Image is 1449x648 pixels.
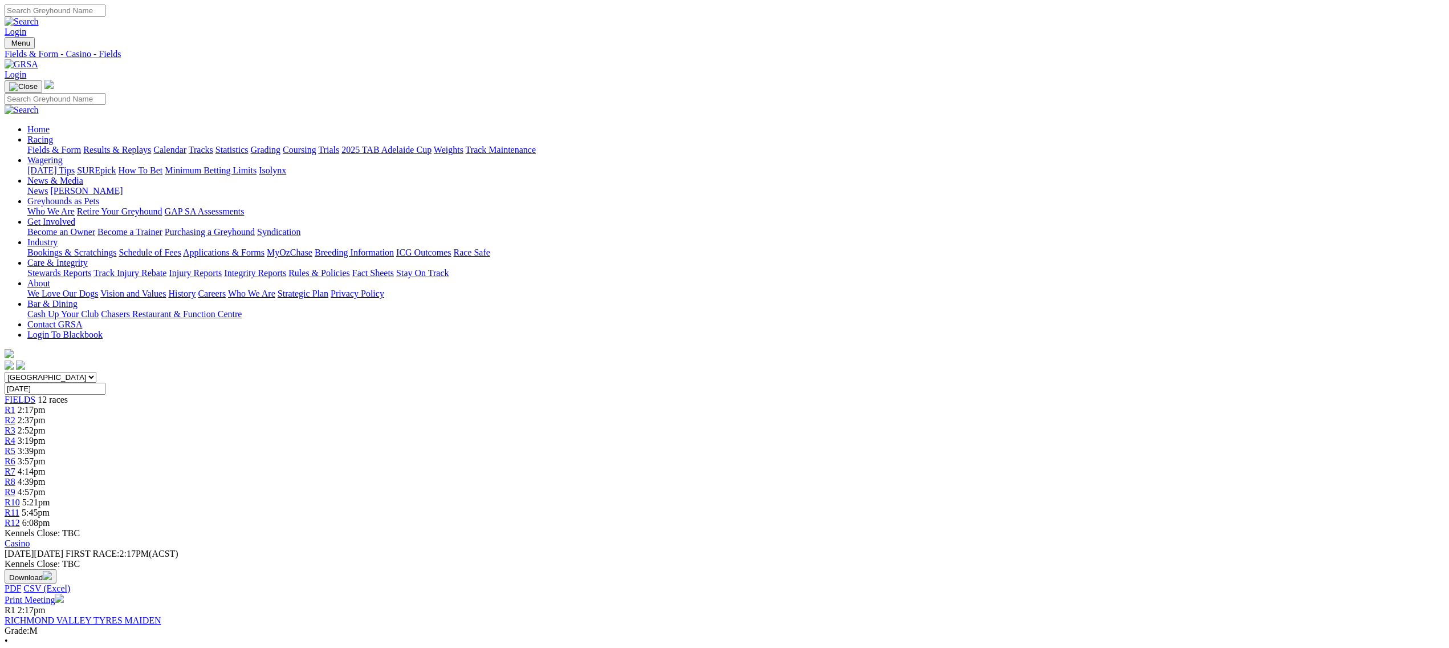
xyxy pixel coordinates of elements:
span: Kennels Close: TBC [5,528,80,538]
div: News & Media [27,186,1444,196]
a: Tracks [189,145,213,155]
img: printer.svg [55,594,64,603]
a: News & Media [27,176,83,185]
a: [PERSON_NAME] [50,186,123,196]
a: Print Meeting [5,595,64,605]
span: R11 [5,508,19,517]
a: Grading [251,145,280,155]
a: Login To Blackbook [27,330,103,339]
span: • [5,636,8,646]
span: Menu [11,39,30,47]
span: 12 races [38,395,68,404]
img: logo-grsa-white.png [5,349,14,358]
a: Syndication [257,227,300,237]
button: Toggle navigation [5,80,42,93]
a: MyOzChase [267,248,312,257]
a: Weights [434,145,463,155]
span: Grade: [5,626,30,635]
div: About [27,289,1444,299]
a: Calendar [153,145,186,155]
a: Chasers Restaurant & Function Centre [101,309,242,319]
input: Select date [5,383,105,395]
a: Become an Owner [27,227,95,237]
a: How To Bet [119,165,163,175]
div: Industry [27,248,1444,258]
a: Industry [27,237,58,247]
a: Rules & Policies [288,268,350,278]
a: R9 [5,487,15,497]
a: R6 [5,456,15,466]
a: Care & Integrity [27,258,88,268]
a: RICHMOND VALLEY TYRES MAIDEN [5,615,161,625]
span: FIRST RACE: [66,549,119,558]
a: Schedule of Fees [119,248,181,257]
button: Download [5,569,56,584]
a: Login [5,70,26,79]
a: Bookings & Scratchings [27,248,116,257]
a: Racing [27,135,53,144]
a: Minimum Betting Limits [165,165,257,175]
span: [DATE] [5,549,63,558]
a: Coursing [283,145,316,155]
span: 6:08pm [22,518,50,528]
span: 3:19pm [18,436,46,445]
a: Fields & Form [27,145,81,155]
div: M [5,626,1444,636]
span: 5:45pm [22,508,50,517]
a: Login [5,27,26,37]
a: R2 [5,415,15,425]
a: Bar & Dining [27,299,78,309]
div: Care & Integrity [27,268,1444,278]
a: Track Injury Rebate [93,268,166,278]
div: Kennels Close: TBC [5,559,1444,569]
img: twitter.svg [16,361,25,370]
a: Statistics [215,145,249,155]
a: Track Maintenance [466,145,536,155]
a: Home [27,124,50,134]
span: 2:17pm [18,405,46,415]
a: Injury Reports [169,268,222,278]
span: 2:37pm [18,415,46,425]
a: Retire Your Greyhound [77,206,162,216]
a: R10 [5,497,20,507]
img: Close [9,82,38,91]
span: R7 [5,467,15,476]
span: R1 [5,405,15,415]
a: Fields & Form - Casino - Fields [5,49,1444,59]
span: 2:17pm [18,605,46,615]
span: 4:57pm [18,487,46,497]
img: download.svg [43,571,52,580]
a: R3 [5,426,15,435]
div: Get Involved [27,227,1444,237]
div: Bar & Dining [27,309,1444,319]
a: Contact GRSA [27,319,82,329]
a: SUREpick [77,165,116,175]
span: 3:39pm [18,446,46,456]
a: R4 [5,436,15,445]
a: Vision and Values [100,289,166,298]
a: 2025 TAB Adelaide Cup [341,145,432,155]
a: Privacy Policy [331,289,384,298]
a: Strategic Plan [278,289,328,298]
div: Racing [27,145,1444,155]
a: Who We Are [27,206,75,216]
div: Wagering [27,165,1444,176]
a: Careers [198,289,226,298]
span: 5:21pm [22,497,50,507]
a: R5 [5,446,15,456]
span: 4:39pm [18,477,46,487]
span: R8 [5,477,15,487]
a: PDF [5,584,21,593]
a: Get Involved [27,217,75,226]
span: FIELDS [5,395,35,404]
a: Cash Up Your Club [27,309,99,319]
a: Isolynx [259,165,286,175]
a: News [27,186,48,196]
a: Applications & Forms [183,248,264,257]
